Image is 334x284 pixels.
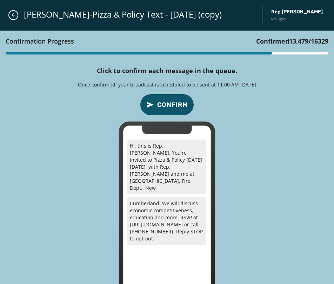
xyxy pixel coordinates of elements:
span: Rep [PERSON_NAME] [271,8,323,15]
h4: Click to confirm each message in the queue. [97,66,237,76]
h3: Confirmation Progress [6,36,74,46]
p: Once confirmed, your broadcast is scheduled to be sent at 11:00 AM [DATE] [78,81,256,88]
p: Hi, this is Rep. [PERSON_NAME]. You're invited to Pizza & Policy [DATE][DATE], with Rep. [PERSON_... [127,140,206,194]
p: Cumberland! We will discuss economic competitiveness, education and more. RSVP at [URL][DOMAIN_NA... [127,197,206,245]
button: confirm-p2p-message-button [140,94,194,116]
span: Confirm [157,100,188,110]
span: 13,479 [289,37,308,45]
span: vav8gtei [271,16,323,22]
span: [PERSON_NAME]-Pizza & Policy Text - [DATE] (copy) [24,9,222,20]
h3: Confirmed / 16329 [256,36,328,46]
